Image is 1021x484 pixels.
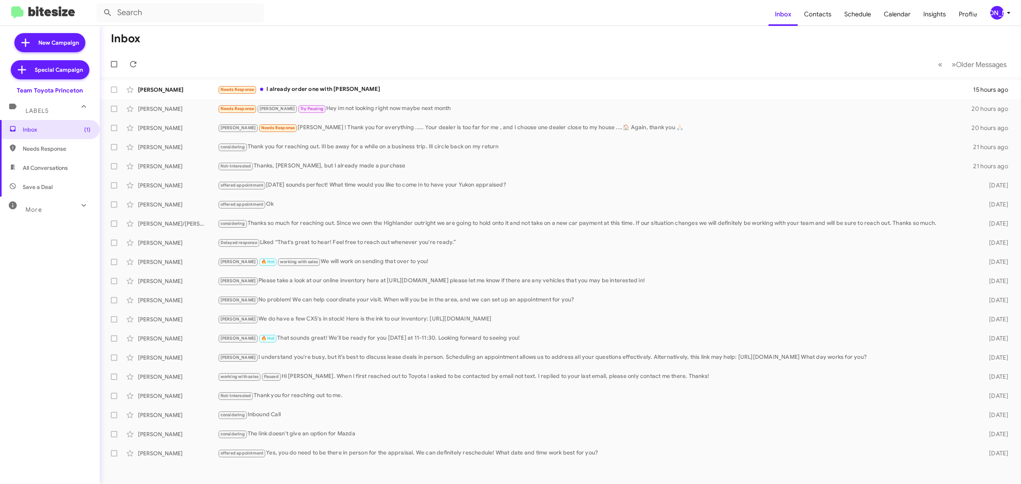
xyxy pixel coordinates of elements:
button: Next [947,56,1011,73]
span: offered appointment [221,451,264,456]
div: [DATE] [974,373,1015,381]
span: Labels [26,107,49,114]
button: Previous [933,56,947,73]
span: considering [221,144,245,150]
div: [DATE] [974,334,1015,342]
div: I already order one with [PERSON_NAME] [218,85,973,94]
div: Yes, you do need to be there in person for the appraisal. We can definitely reschedule! What date... [218,449,974,458]
span: New Campaign [38,39,79,47]
div: [PERSON_NAME] [990,6,1004,20]
div: 21 hours ago [973,143,1015,151]
span: considering [221,221,245,226]
div: Liked “That's great to hear! Feel free to reach out whenever you're ready.” [218,238,974,247]
div: [DATE] [974,277,1015,285]
div: [DATE] [974,201,1015,209]
span: Not-Interested [221,393,251,398]
div: [DATE] [974,296,1015,304]
div: [DATE] [974,220,1015,228]
div: [PERSON_NAME] [138,449,218,457]
div: [PERSON_NAME] [138,201,218,209]
span: [PERSON_NAME] [221,278,256,283]
div: [DATE] [974,449,1015,457]
span: Older Messages [956,60,1007,69]
a: Contacts [798,3,838,26]
div: [DATE] [974,392,1015,400]
input: Search [97,3,264,22]
span: (1) [84,126,91,134]
div: [PERSON_NAME] [138,315,218,323]
div: [DATE] [974,315,1015,323]
span: « [938,59,942,69]
div: Ok [218,200,974,209]
span: considering [221,431,245,437]
div: Inbound Call [218,410,974,419]
div: Thanks so much for reaching out. Since we own the Highlander outright we are going to hold onto i... [218,219,974,228]
div: [PERSON_NAME] [138,124,218,132]
div: [DATE] [974,411,1015,419]
a: Insights [917,3,952,26]
div: No problem! We can help coordinate your visit. When will you be in the area, and we can set up an... [218,295,974,305]
div: [DATE] [974,239,1015,247]
span: 🔥 Hot [261,259,275,264]
div: [DATE] [974,258,1015,266]
span: Try Pausing [300,106,323,111]
span: [PERSON_NAME] [221,336,256,341]
div: [PERSON_NAME] [138,334,218,342]
span: Not-Interested [221,163,251,169]
nav: Page navigation example [934,56,1011,73]
div: Thank you for reaching out. Ill be away for a while on a business trip. Ill circle back on my return [218,142,973,151]
span: 🔥 Hot [261,336,275,341]
span: [PERSON_NAME] [221,317,256,322]
div: 20 hours ago [972,124,1015,132]
div: [PERSON_NAME] ! Thank you for everything ..... Your dealer is too far for me , and I choose one d... [218,123,972,132]
span: Needs Response [221,87,254,92]
span: Paused [264,374,279,379]
div: [PERSON_NAME] [138,392,218,400]
span: working with sales [221,374,259,379]
span: Save a Deal [23,183,53,191]
div: [PERSON_NAME] [138,296,218,304]
div: [PERSON_NAME] [138,143,218,151]
div: [DATE] [974,181,1015,189]
span: [PERSON_NAME] [221,355,256,360]
span: considering [221,412,245,417]
div: 20 hours ago [972,105,1015,113]
div: That sounds great! We’ll be ready for you [DATE] at 11-11:30. Looking forward to seeing you! [218,334,974,343]
div: Thanks, [PERSON_NAME], but I already made a purchase [218,161,973,171]
div: [PERSON_NAME] [138,430,218,438]
div: [PERSON_NAME] [138,239,218,247]
span: [PERSON_NAME] [221,297,256,303]
div: [PERSON_NAME] [138,162,218,170]
span: All Conversations [23,164,68,172]
div: We do have a few CX5's in stock! Here is the ink to our inventory: [URL][DOMAIN_NAME] [218,315,974,324]
div: [PERSON_NAME] [138,411,218,419]
span: Special Campaign [35,66,83,74]
span: offered appointment [221,202,264,207]
a: Schedule [838,3,877,26]
span: Needs Response [23,145,91,153]
span: More [26,206,42,213]
span: » [952,59,956,69]
button: [PERSON_NAME] [984,6,1012,20]
div: [PERSON_NAME] [138,105,218,113]
div: [PERSON_NAME] [138,354,218,362]
span: offered appointment [221,183,264,188]
div: I understand you're busy, but it’s best to discuss lease deals in person. Scheduling an appointme... [218,353,974,362]
div: [DATE] [974,430,1015,438]
a: Calendar [877,3,917,26]
div: [DATE] sounds perfect! What time would you like to come in to have your Yukon appraised? [218,181,974,190]
h1: Inbox [111,32,140,45]
a: Profile [952,3,984,26]
div: Team Toyota Princeton [17,87,83,94]
span: Inbox [23,126,91,134]
div: Thank you for reaching out to me. [218,391,974,400]
span: Delayed response [221,240,257,245]
div: [PERSON_NAME] [138,86,218,94]
div: [DATE] [974,354,1015,362]
span: [PERSON_NAME] [221,259,256,264]
div: The link doesn't give an option for Mazda [218,429,974,439]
